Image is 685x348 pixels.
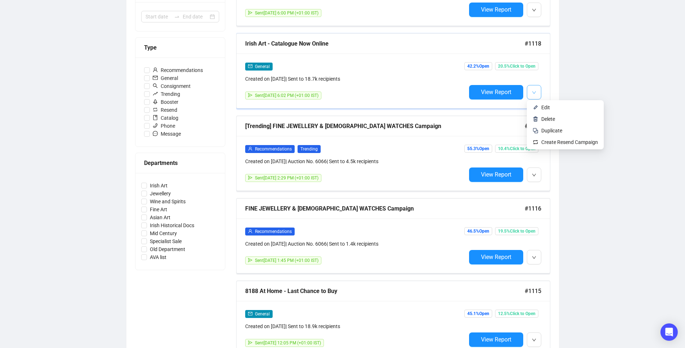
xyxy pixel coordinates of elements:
[245,287,525,296] div: 8188 At Home - Last Chance to Buy
[525,39,541,48] span: #1118
[245,204,525,213] div: FINE JEWELLERY & [DEMOGRAPHIC_DATA] WATCHES Campaign
[469,85,523,99] button: View Report
[660,323,678,341] div: Open Intercom Messenger
[245,75,466,83] div: Created on [DATE] | Sent to 18.7k recipients
[183,13,208,21] input: End date
[248,10,252,15] span: send
[495,310,538,318] span: 12.5% Click to Open
[153,75,158,80] span: mail
[525,122,541,131] span: #1117
[153,115,158,120] span: book
[255,258,318,263] span: Sent [DATE] 1:45 PM (+01:00 IST)
[150,98,181,106] span: Booster
[533,116,538,122] img: svg+xml;base64,PHN2ZyB4bWxucz0iaHR0cDovL3d3dy53My5vcmcvMjAwMC9zdmciIHhtbG5zOnhsaW5rPSJodHRwOi8vd3...
[236,33,550,109] a: Irish Art - Catalogue Now Online#1118mailGeneralCreated on [DATE]| Sent to 18.7k recipientssendSe...
[147,245,188,253] span: Old Department
[150,122,178,130] span: Phone
[469,332,523,347] button: View Report
[245,122,525,131] div: [Trending] FINE JEWELLERY & [DEMOGRAPHIC_DATA] WATCHES Campaign
[248,229,252,233] span: user
[150,74,181,82] span: General
[533,105,538,110] img: svg+xml;base64,PHN2ZyB4bWxucz0iaHR0cDovL3d3dy53My5vcmcvMjAwMC9zdmciIHhtbG5zOnhsaW5rPSJodHRwOi8vd3...
[150,66,206,74] span: Recommendations
[147,190,174,198] span: Jewellery
[248,64,252,68] span: mail
[532,8,536,12] span: down
[147,237,185,245] span: Specialist Sale
[464,145,492,153] span: 55.3% Open
[541,139,598,145] span: Create Resend Campaign
[153,131,158,136] span: message
[541,128,562,133] span: Duplicate
[236,198,550,273] a: FINE JEWELLERY & [DEMOGRAPHIC_DATA] WATCHES Campaign#1116userRecommendationsCreated on [DATE]| Au...
[245,39,525,48] div: Irish Art - Catalogue Now Online
[495,62,538,70] span: 20.5% Click to Open
[150,90,183,98] span: Trending
[533,139,538,145] img: retweet.svg
[298,145,321,153] span: Trending
[541,105,550,110] span: Edit
[495,145,538,153] span: 10.4% Click to Open
[469,167,523,182] button: View Report
[144,158,216,167] div: Departments
[147,198,188,205] span: Wine and Spirits
[248,93,252,97] span: send
[255,311,270,317] span: General
[255,64,270,69] span: General
[153,91,158,96] span: rise
[150,114,181,122] span: Catalog
[245,322,466,330] div: Created on [DATE] | Sent to 18.9k recipients
[532,255,536,260] span: down
[525,204,541,213] span: #1116
[174,14,180,20] span: swap-right
[248,258,252,262] span: send
[147,253,169,261] span: AVA list
[147,182,170,190] span: Irish Art
[533,128,538,133] img: svg+xml;base64,PHN2ZyB4bWxucz0iaHR0cDovL3d3dy53My5vcmcvMjAwMC9zdmciIHdpZHRoPSIyNCIgaGVpZ2h0PSIyNC...
[495,227,538,235] span: 19.5% Click to Open
[153,107,158,112] span: retweet
[245,157,466,165] div: Created on [DATE] | Auction No. 6066 | Sent to 4.5k recipients
[255,229,292,234] span: Recommendations
[248,311,252,316] span: mail
[532,338,536,342] span: down
[153,67,158,72] span: user
[525,287,541,296] span: #1115
[153,123,158,128] span: phone
[146,13,171,21] input: Start date
[255,175,318,181] span: Sent [DATE] 2:29 PM (+01:00 IST)
[481,6,511,13] span: View Report
[150,130,184,138] span: Message
[541,116,555,122] span: Delete
[469,3,523,17] button: View Report
[236,116,550,191] a: [Trending] FINE JEWELLERY & [DEMOGRAPHIC_DATA] WATCHES Campaign#1117userRecommendationsTrendingCr...
[153,83,158,88] span: search
[147,205,170,213] span: Fine Art
[153,99,158,104] span: rocket
[248,175,252,180] span: send
[464,62,492,70] span: 42.2% Open
[481,171,511,178] span: View Report
[469,250,523,264] button: View Report
[532,90,536,95] span: down
[147,221,197,229] span: Irish Historical Docs
[245,240,466,248] div: Created on [DATE] | Auction No. 6066 | Sent to 1.4k recipients
[255,147,292,152] span: Recommendations
[464,227,492,235] span: 46.5% Open
[144,43,216,52] div: Type
[150,106,180,114] span: Resend
[248,340,252,345] span: send
[147,229,180,237] span: Mid Century
[481,336,511,343] span: View Report
[255,93,318,98] span: Sent [DATE] 6:02 PM (+01:00 IST)
[481,254,511,260] span: View Report
[532,173,536,177] span: down
[174,14,180,20] span: to
[255,10,318,16] span: Sent [DATE] 6:00 PM (+01:00 IST)
[150,82,194,90] span: Consignment
[255,340,321,345] span: Sent [DATE] 12:05 PM (+01:00 IST)
[464,310,492,318] span: 45.1% Open
[147,213,173,221] span: Asian Art
[481,89,511,96] span: View Report
[248,147,252,151] span: user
